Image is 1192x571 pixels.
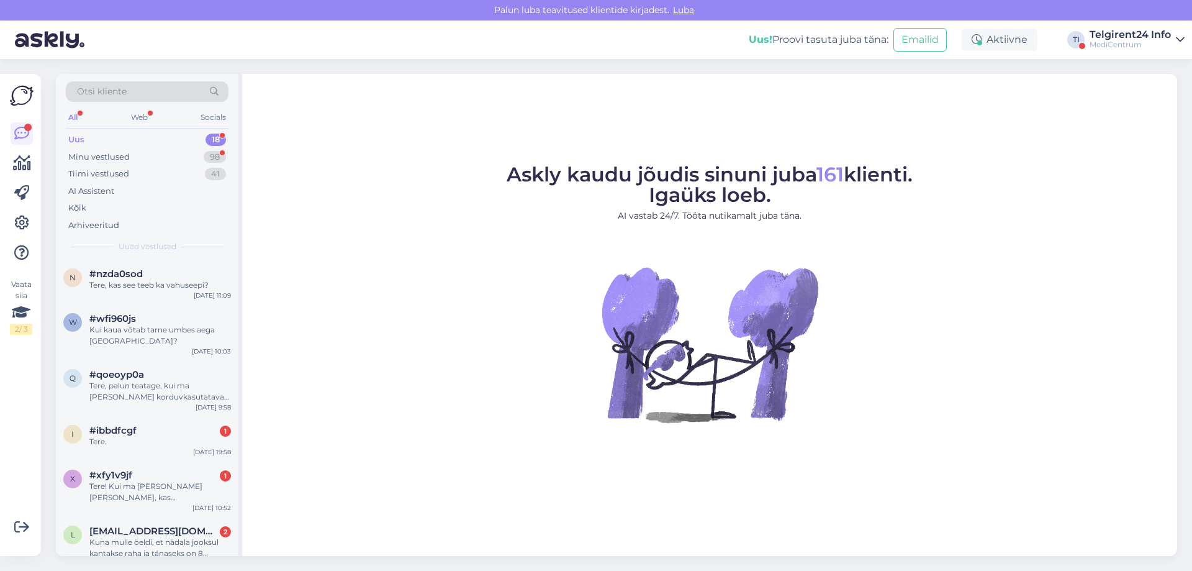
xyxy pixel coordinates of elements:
[192,503,231,513] div: [DATE] 10:52
[89,537,231,559] div: Kuna mulle öeldi, et nädala jooksul kantakse raha ja tänaseks on 8 tööpäeva möödas tellimuse tühi...
[89,324,231,347] div: Kui kaua võtab tarne umbes aega [GEOGRAPHIC_DATA]?
[69,317,77,327] span: w
[70,373,76,383] span: q
[816,162,844,186] span: 161
[193,447,231,457] div: [DATE] 19:58
[89,470,132,481] span: #xfy1v9jf
[68,168,129,180] div: Tiimi vestlused
[89,280,231,291] div: Tere, kas see teeb ka vahuseepi?
[204,151,226,163] div: 98
[749,32,888,47] div: Proovi tasuta juba täna:
[205,134,226,146] div: 18
[893,28,947,52] button: Emailid
[89,481,231,503] div: Tere! Kui ma [PERSON_NAME] [PERSON_NAME], kas [PERSON_NAME] hiljemalt laupäeval kätte ?
[1090,30,1185,50] a: Telgirent24 InfoMediCentrum
[507,162,913,207] span: Askly kaudu jõudis sinuni juba klienti. Igaüks loeb.
[198,109,228,126] div: Socials
[68,219,119,232] div: Arhiveeritud
[10,84,34,107] img: Askly Logo
[119,241,176,252] span: Uued vestlused
[10,279,32,335] div: Vaata siia
[89,313,136,324] span: #wfi960js
[89,369,144,380] span: #qoeoyp0a
[1090,40,1171,50] div: MediCentrum
[749,34,772,45] b: Uus!
[89,526,219,537] span: lisettsoopere123@gmail.com
[66,109,80,126] div: All
[68,151,130,163] div: Minu vestlused
[68,134,84,146] div: Uus
[192,347,231,356] div: [DATE] 10:03
[507,209,913,222] p: AI vastab 24/7. Tööta nutikamalt juba täna.
[220,526,231,537] div: 2
[71,429,74,439] span: i
[89,425,137,436] span: #ibbdfcgf
[669,4,698,16] span: Luba
[70,474,75,483] span: x
[129,109,150,126] div: Web
[70,273,76,282] span: n
[68,202,86,214] div: Kõik
[77,85,127,98] span: Otsi kliente
[1067,31,1085,48] div: TI
[962,29,1037,51] div: Aktiivne
[71,530,75,539] span: l
[205,168,226,180] div: 41
[220,426,231,437] div: 1
[68,185,114,198] div: AI Assistent
[10,324,32,335] div: 2 / 3
[194,291,231,300] div: [DATE] 11:09
[89,436,231,447] div: Tere.
[89,268,143,280] span: #nzda0sod
[89,380,231,403] div: Tere, palun teatage, kui ma [PERSON_NAME] korduvkasutatavad kaitsemaskid heleroosad, millal [PERS...
[220,470,231,482] div: 1
[598,232,821,456] img: No Chat active
[196,403,231,412] div: [DATE] 9:58
[1090,30,1171,40] div: Telgirent24 Info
